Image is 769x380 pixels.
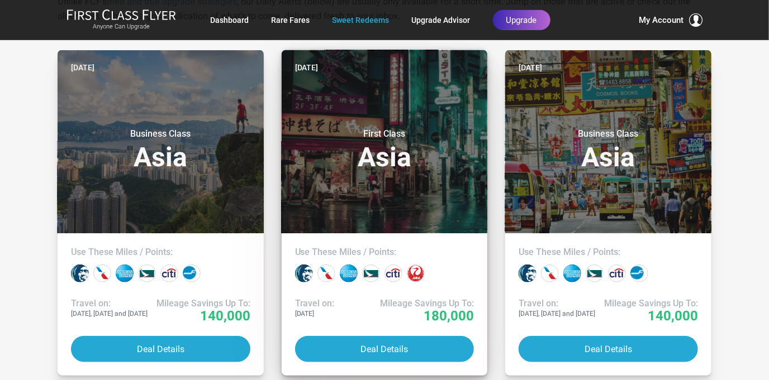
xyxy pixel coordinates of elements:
[160,264,178,282] div: Citi points
[385,264,402,282] div: Citi points
[282,50,488,376] a: [DATE]First ClassAsiaUse These Miles / Points:Travel on:[DATE]Mileage Savings Up To:180,000Deal D...
[639,13,683,27] span: My Account
[211,10,249,30] a: Dashboard
[362,264,380,282] div: Cathay Pacific miles
[505,50,711,376] a: [DATE]Business ClassAsiaUse These Miles / Points:Travel on:[DATE], [DATE] and [DATE]Mileage Savin...
[639,13,702,27] button: My Account
[519,336,698,362] button: Deal Details
[493,10,550,30] a: Upgrade
[295,247,474,258] h4: Use These Miles / Points:
[91,128,230,140] small: Business Class
[563,264,581,282] div: Amex points
[519,247,698,258] h4: Use These Miles / Points:
[407,264,425,282] div: Japan miles
[295,128,474,171] h3: Asia
[539,128,678,140] small: Business Class
[67,9,176,21] img: First Class Flyer
[412,10,471,30] a: Upgrade Advisor
[138,264,156,282] div: Cathay Pacific miles
[71,247,250,258] h4: Use These Miles / Points:
[519,128,698,171] h3: Asia
[183,264,201,282] div: Finnair Plus
[67,23,176,31] small: Anyone Can Upgrade
[67,9,176,31] a: First Class FlyerAnyone Can Upgrade
[340,264,358,282] div: Amex points
[541,264,559,282] div: American miles
[93,264,111,282] div: American miles
[71,336,250,362] button: Deal Details
[58,50,264,376] a: [DATE]Business ClassAsiaUse These Miles / Points:Travel on:[DATE], [DATE] and [DATE]Mileage Savin...
[71,128,250,171] h3: Asia
[71,264,89,282] div: Alaska miles
[317,264,335,282] div: American miles
[519,264,537,282] div: Alaska miles
[272,10,310,30] a: Rare Fares
[519,61,542,74] time: [DATE]
[315,128,454,140] small: First Class
[295,61,319,74] time: [DATE]
[116,264,134,282] div: Amex points
[333,10,390,30] a: Sweet Redeems
[71,61,94,74] time: [DATE]
[295,336,474,362] button: Deal Details
[295,264,313,282] div: Alaska miles
[586,264,604,282] div: Cathay Pacific miles
[630,264,648,282] div: Finnair Plus
[608,264,626,282] div: Citi points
